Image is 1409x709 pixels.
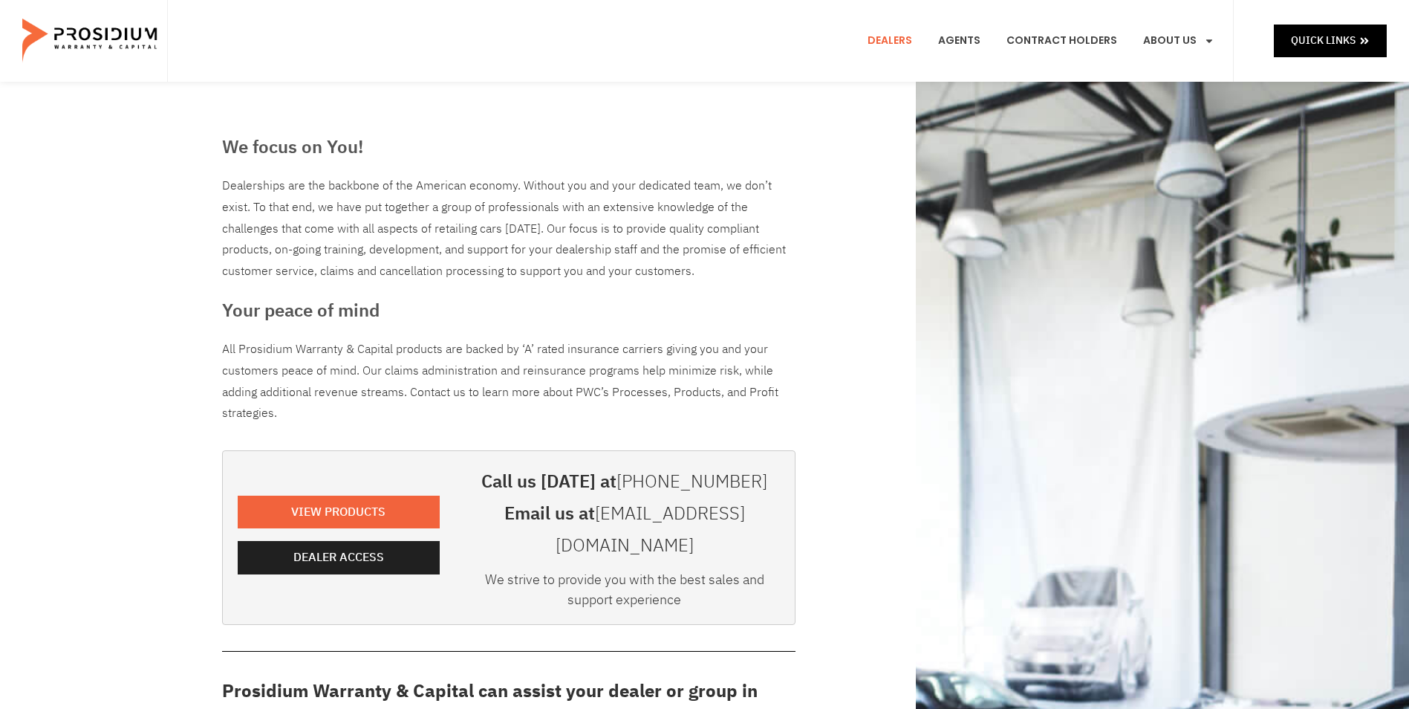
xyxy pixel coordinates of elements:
[469,466,780,498] h3: Call us [DATE] at
[238,496,440,529] a: View Products
[616,468,767,495] a: [PHONE_NUMBER]
[1132,13,1226,68] a: About Us
[856,13,923,68] a: Dealers
[293,547,384,569] span: Dealer Access
[222,297,795,324] h3: Your peace of mind
[927,13,992,68] a: Agents
[222,339,795,424] p: All Prosidium Warranty & Capital products are backed by ‘A’ rated insurance carriers giving you a...
[287,1,333,13] span: Last Name
[995,13,1128,68] a: Contract Holders
[222,134,795,161] h3: We focus on You!
[291,502,385,523] span: View Products
[469,569,780,617] div: We strive to provide you with the best sales and support experience
[469,498,780,562] h3: Email us at
[856,13,1226,68] nav: Menu
[1291,31,1356,50] span: Quick Links
[238,541,440,574] a: Dealer Access
[222,175,795,282] div: Dealerships are the backbone of the American economy. Without you and your dedicated team, we don...
[556,500,745,559] a: [EMAIL_ADDRESS][DOMAIN_NAME]
[1274,25,1387,56] a: Quick Links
